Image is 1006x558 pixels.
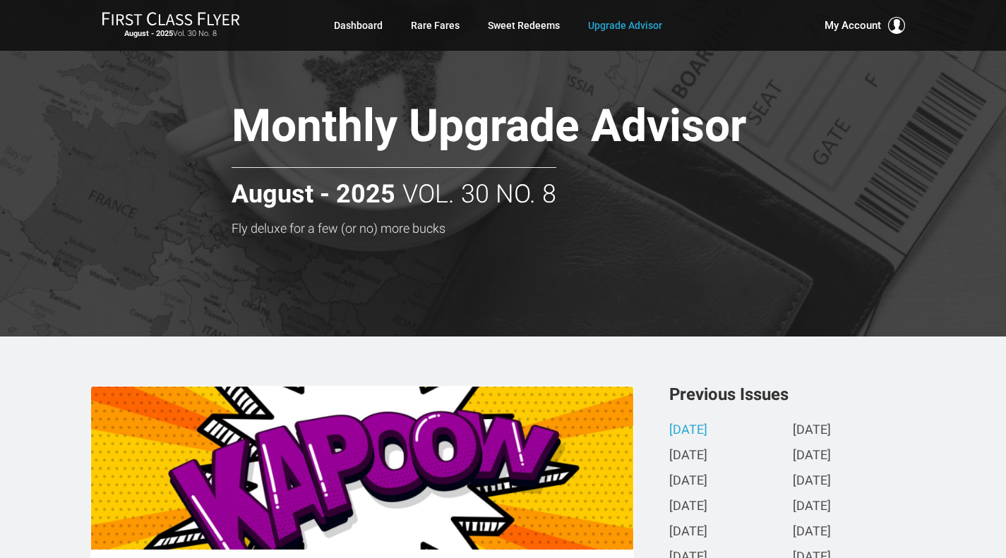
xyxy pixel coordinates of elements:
a: Upgrade Advisor [588,13,662,38]
a: [DATE] [669,499,707,514]
h3: Fly deluxe for a few (or no) more bucks [232,222,846,236]
a: [DATE] [793,499,831,514]
a: [DATE] [793,449,831,463]
a: [DATE] [793,525,831,540]
a: [DATE] [669,449,707,463]
a: First Class FlyerAugust - 2025Vol. 30 No. 8 [102,11,240,40]
a: [DATE] [793,423,831,438]
img: First Class Flyer [102,11,240,26]
a: [DATE] [669,525,707,540]
span: My Account [825,17,881,34]
strong: August - 2025 [232,181,395,209]
button: My Account [825,17,905,34]
a: Sweet Redeems [488,13,560,38]
a: [DATE] [669,474,707,489]
h3: Previous Issues [669,386,916,403]
a: [DATE] [669,423,707,438]
small: Vol. 30 No. 8 [102,29,240,39]
a: [DATE] [793,474,831,489]
a: Dashboard [334,13,383,38]
strong: August - 2025 [124,29,173,38]
h1: Monthly Upgrade Advisor [232,102,846,156]
a: Rare Fares [411,13,460,38]
h2: Vol. 30 No. 8 [232,167,556,209]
